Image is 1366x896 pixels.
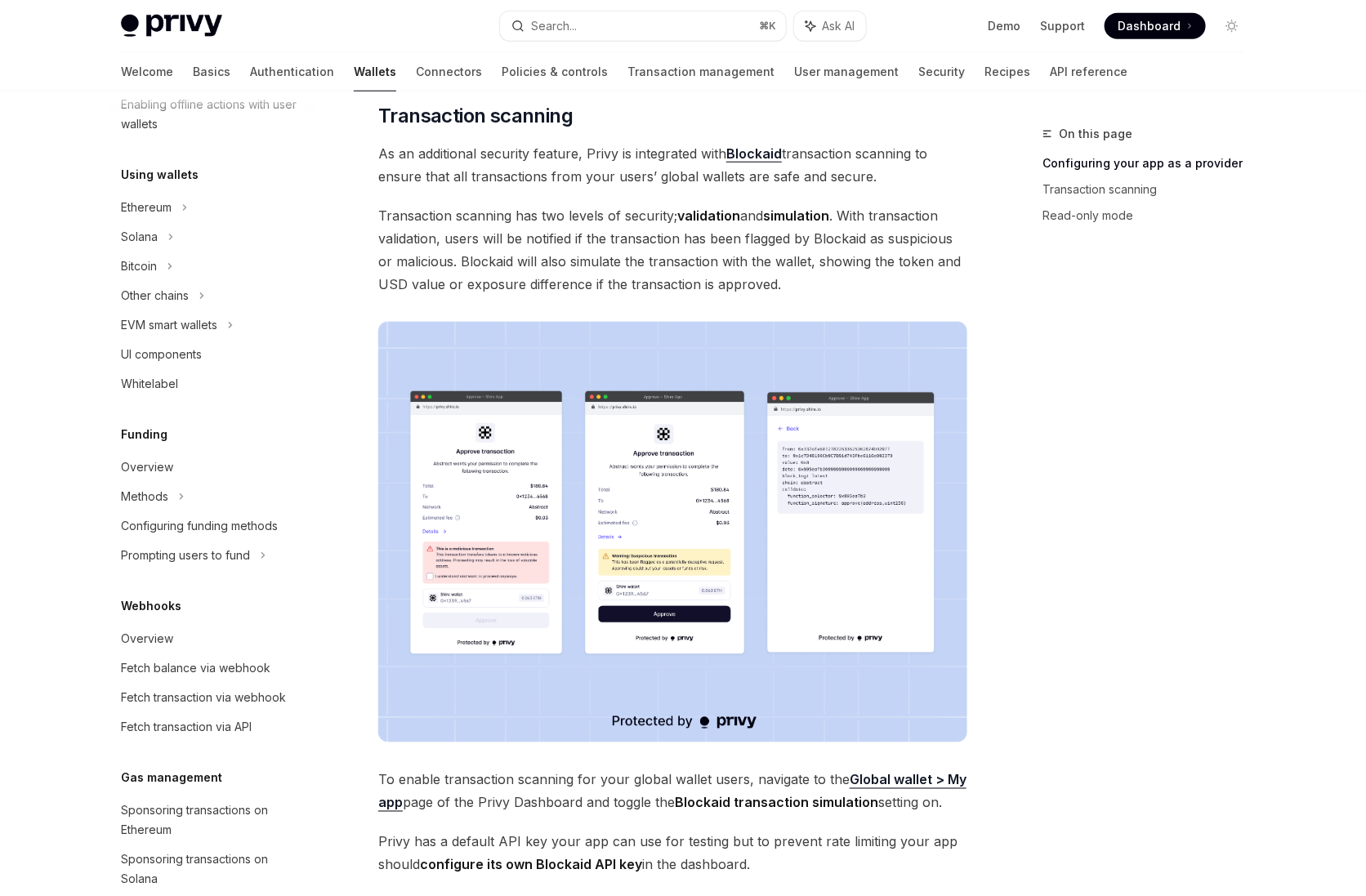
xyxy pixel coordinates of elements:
[121,487,168,506] div: Methods
[1050,52,1127,91] a: API reference
[378,769,967,814] span: To enable transaction scanning for your global wallet users, navigate to the page of the Privy Da...
[1118,18,1181,34] span: Dashboard
[794,11,866,41] button: Ask AI
[1042,176,1258,203] a: Transaction scanning
[121,629,173,649] div: Overview
[121,227,158,247] div: Solana
[108,712,317,742] a: Fetch transaction via API
[108,452,317,482] a: Overview
[121,286,189,305] div: Other chains
[108,796,317,845] a: Sponsoring transactions on Ethereum
[108,845,317,894] a: Sponsoring transactions on Solana
[378,142,967,188] span: As an additional security feature, Privy is integrated with transaction scanning to ensure that a...
[378,204,967,296] span: Transaction scanning has two levels of security; and . With transaction validation, users will be...
[794,52,899,91] a: User management
[416,52,482,91] a: Connectors
[121,546,250,565] div: Prompting users to fund
[763,207,829,224] strong: simulation
[121,256,157,276] div: Bitcoin
[121,596,181,616] h5: Webhooks
[121,688,286,707] div: Fetch transaction via webhook
[250,52,334,91] a: Authentication
[378,772,966,812] a: Global wallet > My app
[108,624,317,653] a: Overview
[121,374,178,394] div: Whitelabel
[984,52,1030,91] a: Recipes
[121,165,199,185] h5: Using wallets
[378,831,967,876] span: Privy has a default API key your app can use for testing but to prevent rate limiting your app sh...
[1042,150,1258,176] a: Configuring your app as a provider
[502,52,608,91] a: Policies & controls
[500,11,786,41] button: Search...⌘K
[627,52,775,91] a: Transaction management
[420,857,642,873] strong: configure its own Blockaid API key
[121,52,173,91] a: Welcome
[1040,18,1085,34] a: Support
[121,425,167,444] h5: Funding
[121,849,307,889] div: Sponsoring transactions on Solana
[108,511,317,541] a: Configuring funding methods
[121,516,278,536] div: Configuring funding methods
[918,52,965,91] a: Security
[121,457,173,477] div: Overview
[1042,203,1258,229] a: Read-only mode
[108,340,317,369] a: UI components
[121,345,202,364] div: UI components
[378,322,967,742] img: Transaction scanning UI
[121,198,172,217] div: Ethereum
[108,653,317,683] a: Fetch balance via webhook
[121,768,222,787] h5: Gas management
[121,315,217,335] div: EVM smart wallets
[121,658,270,678] div: Fetch balance via webhook
[193,52,230,91] a: Basics
[354,52,396,91] a: Wallets
[822,18,855,34] span: Ask AI
[675,795,878,811] strong: Blockaid transaction simulation
[378,103,573,129] span: Transaction scanning
[108,683,317,712] a: Fetch transaction via webhook
[1105,13,1206,39] a: Dashboard
[759,20,776,33] span: ⌘ K
[726,145,782,163] a: Blockaid
[121,717,252,737] div: Fetch transaction via API
[1059,124,1132,144] span: On this page
[108,369,317,399] a: Whitelabel
[677,207,740,224] strong: validation
[1219,13,1245,39] button: Toggle dark mode
[531,16,577,36] div: Search...
[121,15,222,38] img: light logo
[988,18,1020,34] a: Demo
[121,800,307,840] div: Sponsoring transactions on Ethereum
